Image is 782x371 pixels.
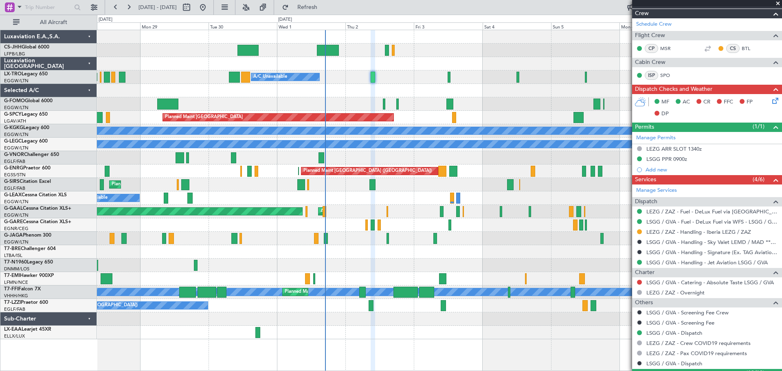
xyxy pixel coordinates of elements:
div: Sun 28 [72,22,140,30]
a: G-SIRSCitation Excel [4,179,51,184]
a: LGAV/ATH [4,118,26,124]
a: Manage Services [636,187,677,195]
a: MSR [660,45,679,52]
a: LSGG / GVA - Dispatch [646,329,702,336]
span: All Aircraft [21,20,86,25]
div: LSGG PPR 0900z [646,156,687,162]
a: LEZG / ZAZ - Crew COVID19 requirements [646,340,751,347]
a: EGGW/LTN [4,132,29,138]
span: FFC [724,98,733,106]
a: G-VNORChallenger 650 [4,152,59,157]
div: Wed 1 [277,22,345,30]
a: LSGG / GVA - Fuel - DeLux Fuel via WFS - LSGG / GVA [646,218,778,225]
span: G-GAAL [4,206,23,211]
a: EGGW/LTN [4,212,29,218]
a: SPO [660,72,679,79]
a: EGGW/LTN [4,105,29,111]
div: [DATE] [278,16,292,23]
div: Planned Maint [GEOGRAPHIC_DATA] [165,111,243,123]
a: EGSS/STN [4,172,26,178]
div: ISP [645,71,658,80]
a: EGGW/LTN [4,239,29,245]
a: LX-EAALearjet 45XR [4,327,51,332]
a: EGGW/LTN [4,78,29,84]
span: (4/6) [753,175,764,184]
div: CP [645,44,658,53]
span: G-GARE [4,220,23,224]
a: LEZG / ZAZ - Pax COVID19 requirements [646,350,747,357]
a: LSGG / GVA - Screening Fee [646,319,714,326]
a: EGLF/FAB [4,306,25,312]
a: ELLX/LUX [4,333,25,339]
a: EGLF/FAB [4,185,25,191]
span: T7-FFI [4,287,18,292]
a: LSGG / GVA - Dispatch [646,360,702,367]
a: LSGG / GVA - Handling - Jet Aviation LSGG / GVA [646,259,768,266]
span: G-SIRS [4,179,20,184]
span: CR [703,98,710,106]
button: All Aircraft [9,16,88,29]
a: LEZG / ZAZ - Overnight [646,289,705,296]
span: [DATE] - [DATE] [138,4,177,11]
span: Dispatch [635,197,657,206]
div: Add new [646,166,778,173]
div: Mon 29 [140,22,209,30]
span: T7-N1960 [4,260,27,265]
div: Tue 30 [209,22,277,30]
span: Flight Crew [635,31,665,40]
span: G-SPCY [4,112,22,117]
div: AOG Maint Dusseldorf [321,205,368,217]
a: G-SPCYLegacy 650 [4,112,48,117]
a: T7-LZZIPraetor 600 [4,300,48,305]
a: T7-N1960Legacy 650 [4,260,53,265]
span: G-ENRG [4,166,23,171]
a: EGLF/FAB [4,158,25,165]
input: Trip Number [25,1,72,13]
span: G-LEGC [4,139,22,144]
span: Charter [635,268,655,277]
span: G-JAGA [4,233,23,238]
span: Cabin Crew [635,58,666,67]
a: G-GAALCessna Citation XLS+ [4,206,71,211]
span: Crew [635,9,649,18]
div: CS [726,44,740,53]
div: Sun 5 [551,22,619,30]
span: T7-EMI [4,273,20,278]
a: G-FOMOGlobal 6000 [4,99,53,103]
div: Fri 3 [414,22,482,30]
span: LX-TRO [4,72,22,77]
span: Permits [635,123,654,132]
span: T7-LZZI [4,300,21,305]
a: EGGW/LTN [4,145,29,151]
a: G-LEAXCessna Citation XLS [4,193,67,198]
span: FP [747,98,753,106]
a: T7-EMIHawker 900XP [4,273,54,278]
div: Planned Maint [GEOGRAPHIC_DATA] ([GEOGRAPHIC_DATA]) [112,178,240,191]
span: Others [635,298,653,307]
a: LFMN/NCE [4,279,28,285]
a: LSGG / GVA - Catering - Absolute Taste LSGG / GVA [646,279,774,286]
a: CS-JHHGlobal 6000 [4,45,49,50]
div: Thu 2 [345,22,414,30]
span: Refresh [290,4,325,10]
span: AC [683,98,690,106]
a: LSGG / GVA - Handling - Signature (Ex. TAG Aviation) LSGS / SIR [646,249,778,256]
span: (1/1) [753,122,764,131]
span: Dispatch Checks and Weather [635,85,712,94]
a: LTBA/ISL [4,252,22,259]
span: G-KGKG [4,125,23,130]
div: Planned Maint [GEOGRAPHIC_DATA] ([GEOGRAPHIC_DATA]) [285,286,413,298]
a: LSGG / GVA - Screening Fee Crew [646,309,729,316]
span: Services [635,175,656,184]
div: A/C Unavailable [253,71,287,83]
a: G-ENRGPraetor 600 [4,166,51,171]
a: LFPB/LBG [4,51,25,57]
a: Schedule Crew [636,20,672,29]
a: LEZG / ZAZ - Fuel - DeLux Fuel via [GEOGRAPHIC_DATA] / ZAZ [646,208,778,215]
a: G-LEGCLegacy 600 [4,139,48,144]
a: Manage Permits [636,134,676,142]
div: LEZG ARR SLOT 1340z [646,145,702,152]
a: T7-FFIFalcon 7X [4,287,41,292]
span: G-FOMO [4,99,25,103]
a: G-KGKGLegacy 600 [4,125,49,130]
